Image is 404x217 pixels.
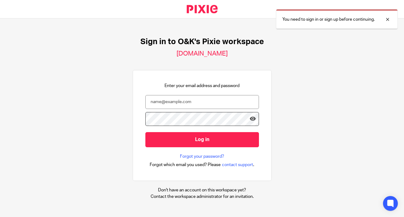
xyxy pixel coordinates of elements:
[140,37,264,47] h1: Sign in to O&K's Pixie workspace
[222,162,253,168] span: contact support
[151,194,254,200] p: Contact the workspace administrator for an invitation.
[145,95,259,109] input: name@example.com
[282,16,375,23] p: You need to sign in or sign up before continuing.
[177,50,228,58] h2: [DOMAIN_NAME]
[180,153,224,160] a: Forgot your password?
[150,161,254,168] div: .
[150,162,221,168] span: Forgot which email you used? Please
[151,187,254,193] p: Don't have an account on this workspace yet?
[145,132,259,147] input: Log in
[165,83,239,89] p: Enter your email address and password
